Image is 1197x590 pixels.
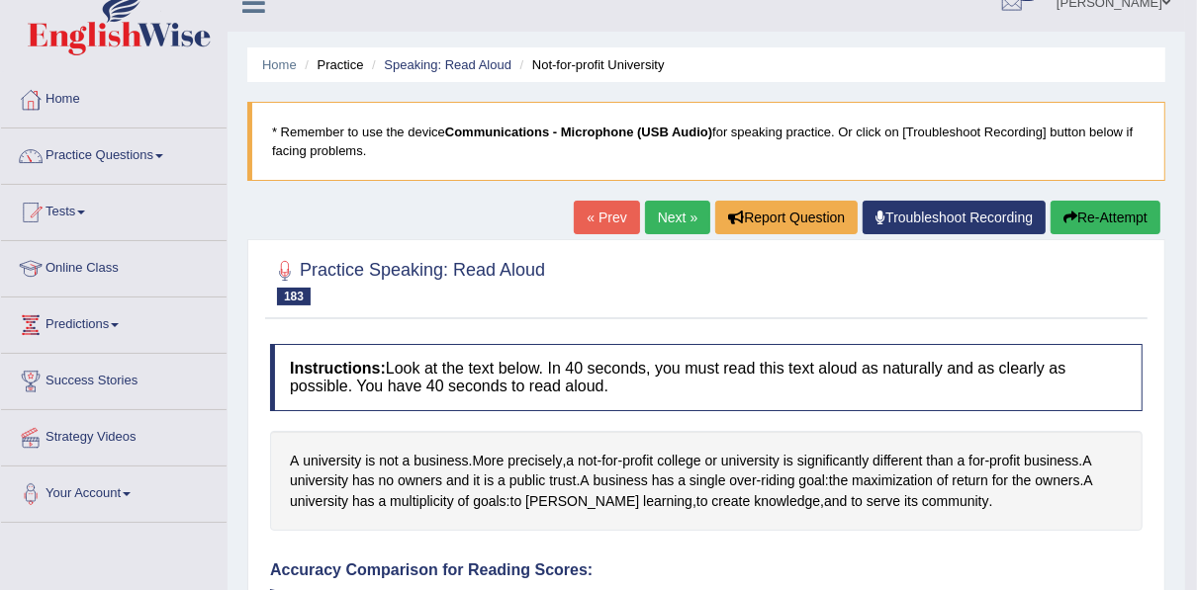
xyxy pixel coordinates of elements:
span: Click to see word definition [472,451,504,471]
span: Click to see word definition [754,491,820,512]
span: Click to see word definition [352,491,375,512]
span: Click to see word definition [922,491,989,512]
li: Practice [300,55,363,74]
a: « Prev [574,201,639,234]
span: Click to see word definition [1084,470,1093,491]
span: Click to see word definition [968,451,984,471]
span: Click to see word definition [578,451,597,471]
span: Click to see word definition [867,491,900,512]
span: Click to see word definition [696,491,708,512]
blockquote: * Remember to use the device for speaking practice. Or click on [Troubleshoot Recording] button b... [247,102,1165,181]
span: Click to see word definition [952,470,988,491]
span: Click to see word definition [678,470,686,491]
span: 183 [277,288,311,305]
span: Click to see word definition [992,470,1008,491]
li: Not-for-profit University [515,55,665,74]
span: Click to see word definition [1082,451,1091,471]
span: Click to see word definition [549,470,576,491]
span: Click to see word definition [446,470,469,491]
span: Click to see word definition [525,491,639,512]
span: Click to see word definition [379,470,395,491]
span: Click to see word definition [797,451,869,471]
span: Click to see word definition [937,470,949,491]
span: Click to see word definition [657,451,700,471]
span: Click to see word definition [458,491,470,512]
span: Click to see word definition [989,451,1020,471]
span: Click to see word definition [594,470,648,491]
span: Click to see word definition [958,451,966,471]
span: Click to see word definition [705,451,717,471]
a: Strategy Videos [1,410,227,460]
span: Click to see word definition [365,451,375,471]
a: Practice Questions [1,128,227,178]
span: Click to see word definition [507,451,562,471]
span: Click to see word definition [379,451,398,471]
span: Click to see word definition [729,470,756,491]
h2: Practice Speaking: Read Aloud [270,256,545,305]
span: Click to see word definition [473,470,480,491]
b: Communications - Microphone (USB Audio) [445,125,712,139]
span: Click to see word definition [509,470,546,491]
a: Your Account [1,466,227,516]
span: Click to see word definition [1035,470,1079,491]
span: Click to see word definition [290,470,348,491]
span: Click to see word definition [390,491,454,512]
a: Next » [645,201,710,234]
a: Tests [1,185,227,234]
a: Speaking: Read Aloud [384,57,511,72]
span: Click to see word definition [904,491,918,512]
span: Click to see word definition [473,491,506,512]
span: Click to see word definition [398,470,442,491]
span: Click to see word definition [580,470,589,491]
span: Click to see word definition [566,451,574,471]
span: Click to see word definition [290,451,299,471]
span: Click to see word definition [601,451,617,471]
span: Click to see word definition [783,451,793,471]
span: Click to see word definition [824,491,847,512]
span: Click to see word definition [403,451,411,471]
span: Click to see word definition [761,470,794,491]
span: Click to see word definition [852,470,933,491]
span: Click to see word definition [721,451,780,471]
span: Click to see word definition [290,491,348,512]
button: Re-Attempt [1051,201,1160,234]
span: Click to see word definition [498,470,506,491]
span: Click to see word definition [829,470,848,491]
span: Click to see word definition [926,451,953,471]
b: Instructions: [290,360,386,377]
span: Click to see word definition [851,491,863,512]
span: Click to see word definition [414,451,468,471]
span: Click to see word definition [622,451,653,471]
div: . , - - - . . - : . : , , . [270,431,1143,532]
a: Online Class [1,241,227,291]
a: Predictions [1,297,227,347]
a: Home [262,57,297,72]
span: Click to see word definition [510,491,522,512]
span: Click to see word definition [690,470,726,491]
h4: Look at the text below. In 40 seconds, you must read this text aloud as naturally and as clearly ... [270,344,1143,410]
a: Success Stories [1,354,227,403]
span: Click to see word definition [303,451,361,471]
span: Click to see word definition [799,470,825,491]
span: Click to see word definition [873,451,922,471]
span: Click to see word definition [379,491,387,512]
span: Click to see word definition [1024,451,1078,471]
button: Report Question [715,201,858,234]
h4: Accuracy Comparison for Reading Scores: [270,561,1143,579]
a: Home [1,72,227,122]
span: Click to see word definition [352,470,375,491]
a: Troubleshoot Recording [863,201,1046,234]
span: Click to see word definition [652,470,675,491]
span: Click to see word definition [643,491,692,512]
span: Click to see word definition [484,470,494,491]
span: Click to see word definition [1012,470,1031,491]
span: Click to see word definition [712,491,751,512]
